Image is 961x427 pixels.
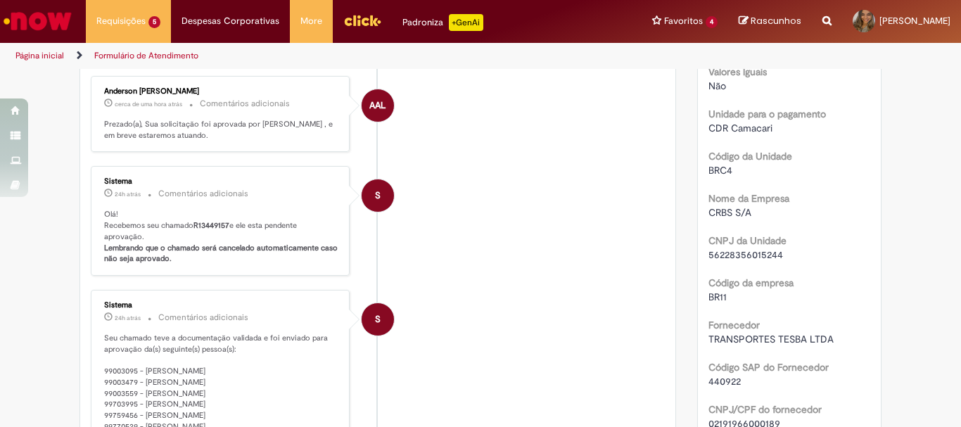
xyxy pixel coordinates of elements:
span: CRBS S/A [708,206,751,219]
span: Rascunhos [751,14,801,27]
div: Sistema [104,301,338,310]
span: Requisições [96,14,146,28]
time: 27/08/2025 10:28:40 [115,314,141,322]
img: click_logo_yellow_360x200.png [343,10,381,31]
p: Prezado(a), Sua solicitação foi aprovada por [PERSON_NAME] , e em breve estaremos atuando. [104,119,338,141]
div: Padroniza [402,14,483,31]
b: R13449157 [193,220,229,231]
span: 56228356015244 [708,248,783,261]
ul: Trilhas de página [11,43,630,69]
div: System [362,303,394,336]
b: Nome da Empresa [708,192,789,205]
small: Comentários adicionais [158,312,248,324]
span: 24h atrás [115,190,141,198]
span: More [300,14,322,28]
b: CNPJ da Unidade [708,234,787,247]
span: 440922 [708,375,741,388]
b: Valores Iguais [708,65,767,78]
div: Anderson Agostinho Leal Lima [362,89,394,122]
small: Comentários adicionais [158,188,248,200]
span: 4 [706,16,718,28]
time: 28/08/2025 09:14:17 [115,100,182,108]
b: Código da Unidade [708,150,792,162]
span: 24h atrás [115,314,141,322]
span: BR11 [708,291,727,303]
b: Código da empresa [708,276,794,289]
span: Favoritos [664,14,703,28]
span: S [375,179,381,212]
a: Rascunhos [739,15,801,28]
span: TRANSPORTES TESBA LTDA [708,333,834,345]
p: Olá! Recebemos seu chamado e ele esta pendente aprovação. [104,209,338,265]
span: S [375,302,381,336]
div: Anderson [PERSON_NAME] [104,87,338,96]
span: cerca de uma hora atrás [115,100,182,108]
span: Não [708,79,726,92]
b: Código SAP do Fornecedor [708,361,829,374]
span: Despesas Corporativas [182,14,279,28]
div: System [362,179,394,212]
span: AAL [369,89,386,122]
b: Lembrando que o chamado será cancelado automaticamente caso não seja aprovado. [104,243,340,265]
b: Unidade para o pagamento [708,108,826,120]
span: [PERSON_NAME] [879,15,950,27]
span: 5 [148,16,160,28]
time: 27/08/2025 10:28:49 [115,190,141,198]
span: BRC4 [708,164,732,177]
small: Comentários adicionais [200,98,290,110]
span: CDR Camacari [708,122,772,134]
b: Fornecedor [708,319,760,331]
div: Sistema [104,177,338,186]
b: CNPJ/CPF do fornecedor [708,403,822,416]
a: Página inicial [15,50,64,61]
p: +GenAi [449,14,483,31]
img: ServiceNow [1,7,74,35]
a: Formulário de Atendimento [94,50,198,61]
